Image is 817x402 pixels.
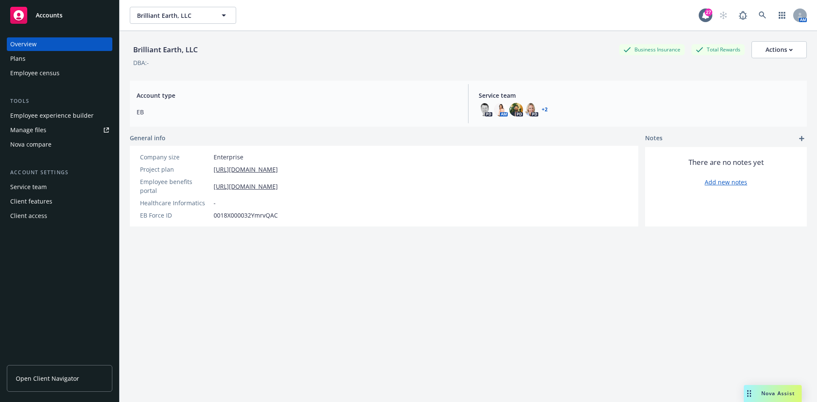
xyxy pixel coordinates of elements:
button: Brilliant Earth, LLC [130,7,236,24]
a: Employee experience builder [7,109,112,122]
div: Tools [7,97,112,105]
a: Client features [7,195,112,208]
span: - [214,198,216,207]
img: photo [509,103,523,116]
img: photo [525,103,538,116]
span: Account type [137,91,458,100]
div: Account settings [7,168,112,177]
div: Employee census [10,66,60,80]
span: Service team [479,91,800,100]
span: 0018X000032YmrvQAC [214,211,278,220]
img: photo [479,103,492,116]
div: Healthcare Informatics [140,198,210,207]
div: Actions [766,42,793,58]
a: Switch app [774,7,791,24]
div: Project plan [140,165,210,174]
div: Drag to move [744,385,754,402]
a: Report a Bug [734,7,751,24]
span: Open Client Navigator [16,374,79,383]
div: Total Rewards [691,44,745,55]
div: Employee benefits portal [140,177,210,195]
div: Business Insurance [619,44,685,55]
div: 27 [705,8,712,16]
div: Client access [10,209,47,223]
div: DBA: - [133,58,149,67]
span: EB [137,108,458,116]
div: Employee experience builder [10,109,94,122]
div: Plans [10,52,26,65]
span: There are no notes yet [688,157,764,167]
div: Service team [10,180,47,194]
button: Actions [751,41,807,58]
a: Client access [7,209,112,223]
a: Plans [7,52,112,65]
span: Accounts [36,12,63,19]
span: Nova Assist [761,390,795,397]
a: [URL][DOMAIN_NAME] [214,182,278,191]
span: Notes [645,133,663,144]
div: Manage files [10,123,46,137]
a: Search [754,7,771,24]
a: add [797,133,807,144]
a: +2 [542,107,548,112]
div: Nova compare [10,138,51,151]
a: Start snowing [715,7,732,24]
a: Employee census [7,66,112,80]
a: [URL][DOMAIN_NAME] [214,165,278,174]
div: Client features [10,195,52,208]
span: Enterprise [214,153,243,161]
a: Manage files [7,123,112,137]
a: Accounts [7,3,112,27]
a: Nova compare [7,138,112,151]
img: photo [494,103,508,116]
a: Service team [7,180,112,194]
div: Company size [140,153,210,161]
a: Overview [7,37,112,51]
button: Nova Assist [744,385,802,402]
span: General info [130,133,166,142]
div: EB Force ID [140,211,210,220]
div: Brilliant Earth, LLC [130,44,201,55]
a: Add new notes [705,178,747,187]
div: Overview [10,37,37,51]
span: Brilliant Earth, LLC [137,11,211,20]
